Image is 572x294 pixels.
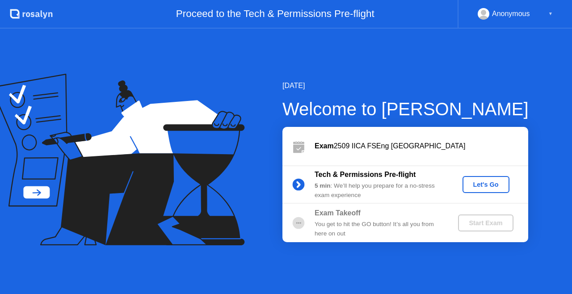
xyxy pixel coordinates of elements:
b: Exam [315,142,334,150]
div: Start Exam [462,219,509,227]
div: : We’ll help you prepare for a no-stress exam experience [315,181,443,200]
div: 2509 IICA FSEng [GEOGRAPHIC_DATA] [315,141,528,151]
div: Welcome to [PERSON_NAME] [282,96,529,122]
button: Start Exam [458,214,513,231]
b: 5 min [315,182,331,189]
div: [DATE] [282,80,529,91]
div: ▼ [548,8,553,20]
button: Let's Go [463,176,509,193]
div: Anonymous [492,8,530,20]
b: Exam Takeoff [315,209,361,217]
div: You get to hit the GO button! It’s all you from here on out [315,220,443,238]
div: Let's Go [466,181,506,188]
b: Tech & Permissions Pre-flight [315,171,416,178]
